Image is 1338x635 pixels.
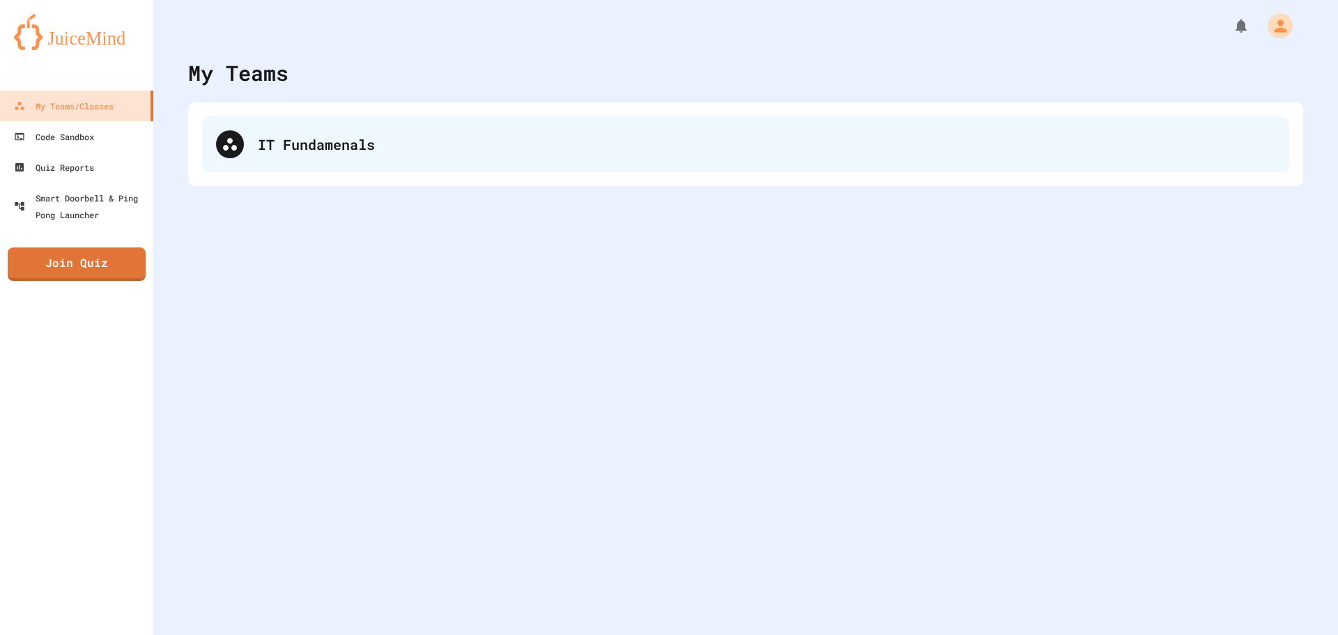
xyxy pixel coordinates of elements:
[14,98,114,114] div: My Teams/Classes
[188,57,289,89] div: My Teams
[14,128,94,145] div: Code Sandbox
[14,14,139,50] img: logo-orange.svg
[14,190,148,223] div: Smart Doorbell & Ping Pong Launcher
[1253,10,1296,42] div: My Account
[258,134,1275,155] div: IT Fundamenals
[202,116,1289,172] div: IT Fundamenals
[1207,14,1253,38] div: My Notifications
[8,247,146,281] a: Join Quiz
[14,159,94,176] div: Quiz Reports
